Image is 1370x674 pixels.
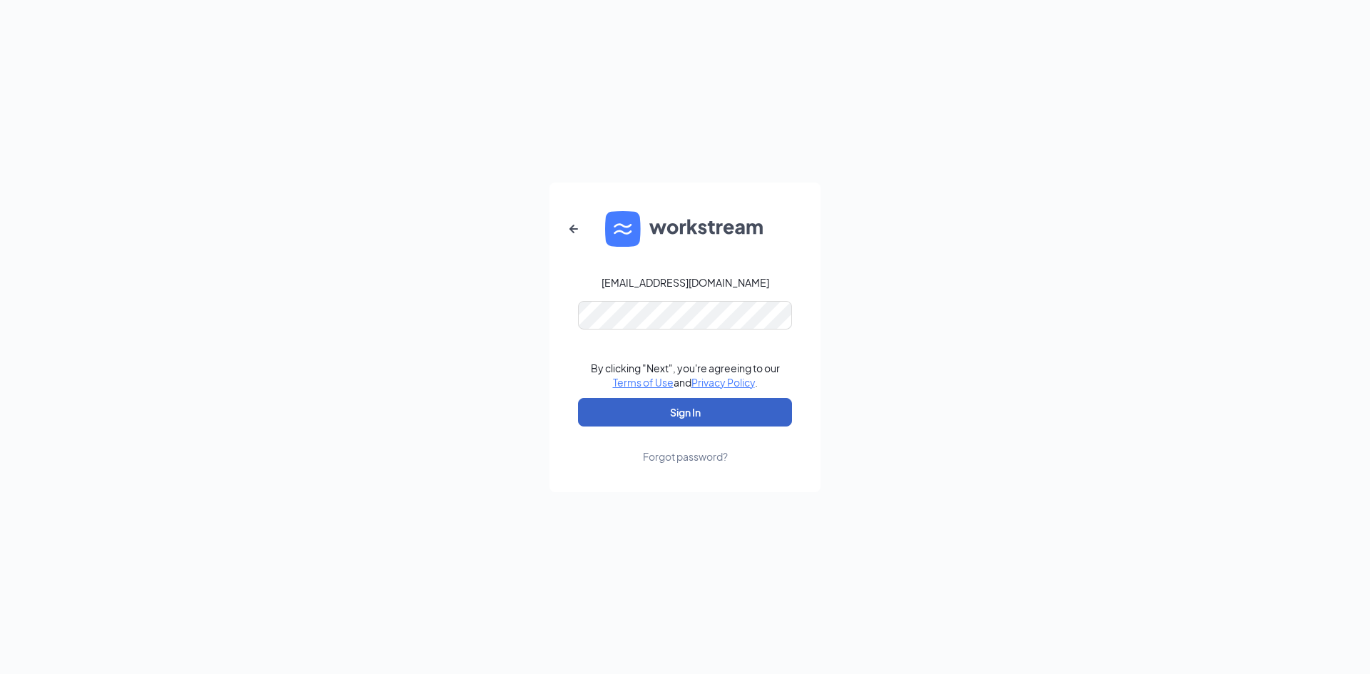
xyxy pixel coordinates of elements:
[691,376,755,389] a: Privacy Policy
[643,427,728,464] a: Forgot password?
[591,361,780,389] div: By clicking "Next", you're agreeing to our and .
[557,212,591,246] button: ArrowLeftNew
[613,376,674,389] a: Terms of Use
[605,211,765,247] img: WS logo and Workstream text
[643,449,728,464] div: Forgot password?
[565,220,582,238] svg: ArrowLeftNew
[578,398,792,427] button: Sign In
[602,275,769,290] div: [EMAIL_ADDRESS][DOMAIN_NAME]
